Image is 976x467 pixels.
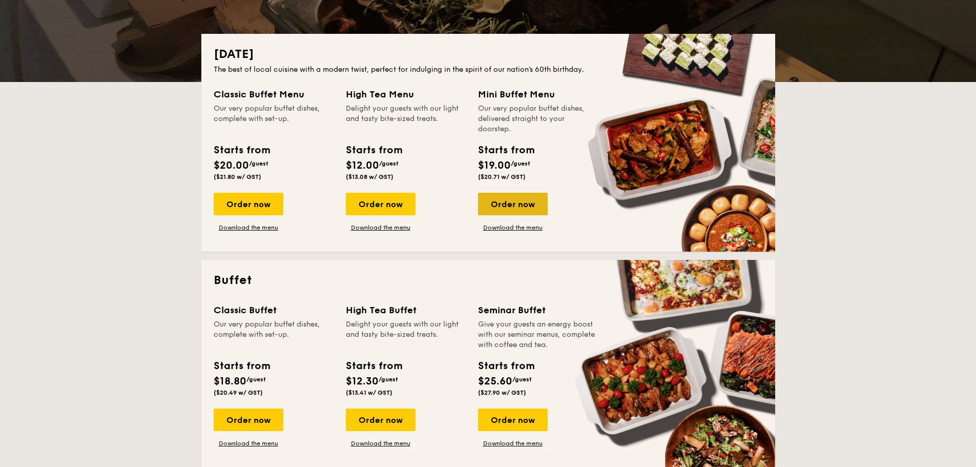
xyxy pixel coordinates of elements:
div: Our very popular buffet dishes, complete with set-up. [214,319,334,350]
span: ($27.90 w/ GST) [478,389,526,396]
div: Order now [214,193,283,215]
div: Order now [478,409,548,431]
span: ($13.41 w/ GST) [346,389,392,396]
a: Download the menu [214,439,283,448]
div: Our very popular buffet dishes, complete with set-up. [214,104,334,134]
a: Download the menu [478,224,548,232]
div: Seminar Buffet [478,303,598,317]
div: Starts from [478,143,534,158]
div: The best of local cuisine with a modern twist, perfect for indulging in the spirit of our nation’... [214,65,763,75]
span: $12.30 [346,375,379,388]
div: Starts from [214,358,269,374]
span: $18.80 [214,375,246,388]
span: $25.60 [478,375,512,388]
span: /guest [511,160,530,167]
a: Download the menu [214,224,283,232]
span: $19.00 [478,159,511,172]
div: Order now [346,409,416,431]
div: Order now [478,193,548,215]
span: ($13.08 w/ GST) [346,173,393,180]
div: Mini Buffet Menu [478,87,598,101]
div: Starts from [478,358,534,374]
h2: Buffet [214,272,763,289]
span: ($20.49 w/ GST) [214,389,263,396]
span: /guest [246,376,266,383]
span: ($20.71 w/ GST) [478,173,526,180]
span: $12.00 [346,159,379,172]
div: Order now [214,409,283,431]
span: $20.00 [214,159,249,172]
div: Delight your guests with our light and tasty bite-sized treats. [346,319,466,350]
span: /guest [249,160,268,167]
div: Starts from [214,143,269,158]
div: Starts from [346,143,402,158]
div: High Tea Buffet [346,303,466,317]
div: High Tea Menu [346,87,466,101]
a: Download the menu [346,439,416,448]
div: Our very popular buffet dishes, delivered straight to your doorstep. [478,104,598,134]
div: Order now [346,193,416,215]
div: Classic Buffet Menu [214,87,334,101]
div: Starts from [346,358,402,374]
span: /guest [379,376,398,383]
span: ($21.80 w/ GST) [214,173,261,180]
a: Download the menu [478,439,548,448]
span: /guest [512,376,532,383]
div: Give your guests an energy boost with our seminar menus, complete with coffee and tea. [478,319,598,350]
div: Delight your guests with our light and tasty bite-sized treats. [346,104,466,134]
h2: [DATE] [214,46,763,63]
div: Classic Buffet [214,303,334,317]
span: /guest [379,160,399,167]
a: Download the menu [346,224,416,232]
